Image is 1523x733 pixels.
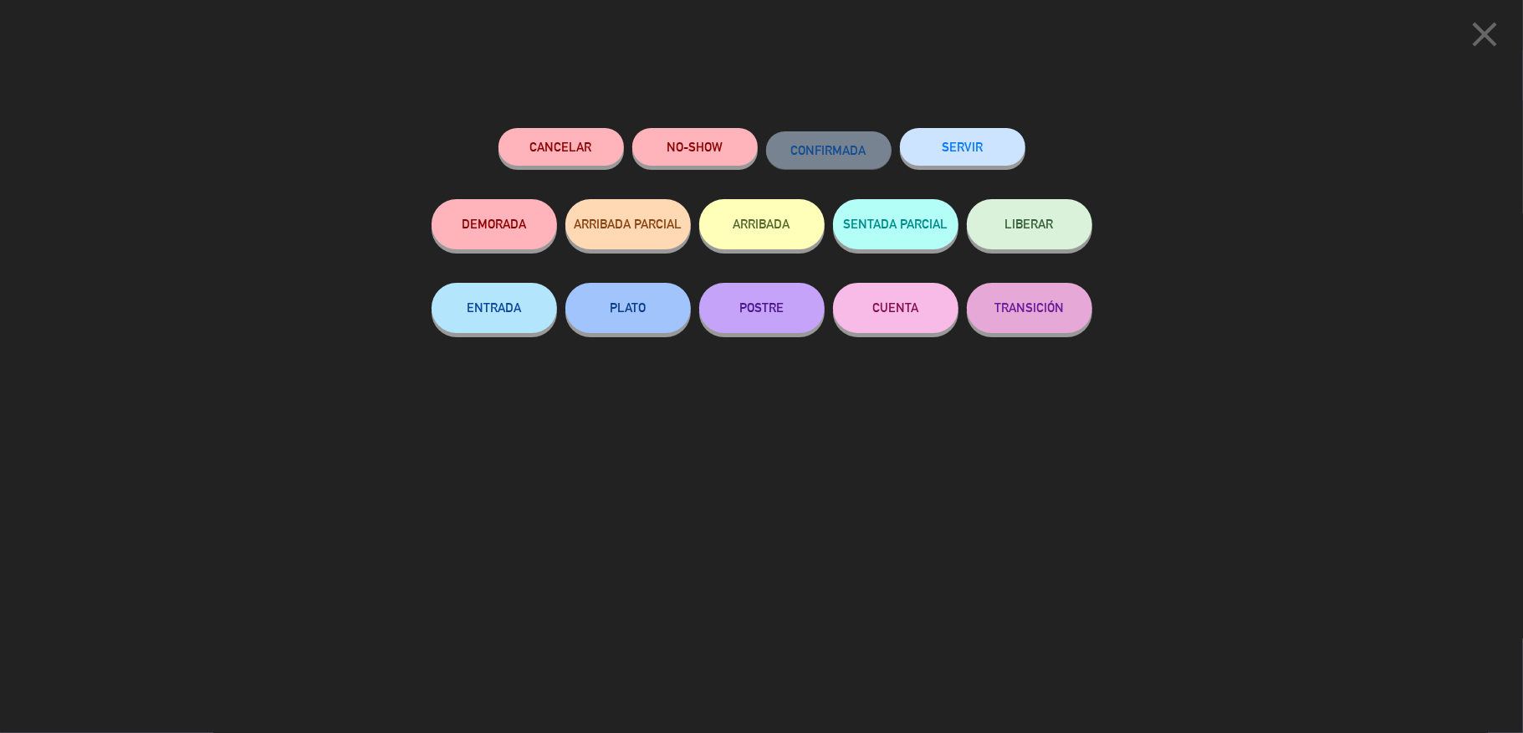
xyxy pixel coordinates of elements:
[833,199,958,249] button: SENTADA PARCIAL
[967,199,1092,249] button: LIBERAR
[967,283,1092,333] button: TRANSICIÓN
[574,217,682,231] span: ARRIBADA PARCIAL
[565,283,691,333] button: PLATO
[432,199,557,249] button: DEMORADA
[498,128,624,166] button: Cancelar
[632,128,758,166] button: NO-SHOW
[699,283,825,333] button: POSTRE
[900,128,1025,166] button: SERVIR
[1459,13,1510,62] button: close
[699,199,825,249] button: ARRIBADA
[766,131,892,169] button: CONFIRMADA
[791,143,866,157] span: CONFIRMADA
[432,283,557,333] button: ENTRADA
[1005,217,1054,231] span: LIBERAR
[1464,13,1505,55] i: close
[565,199,691,249] button: ARRIBADA PARCIAL
[833,283,958,333] button: CUENTA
